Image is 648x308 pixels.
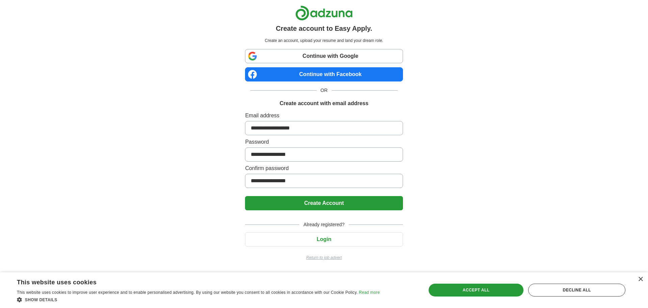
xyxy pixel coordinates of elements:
button: Login [245,232,403,246]
button: Create Account [245,196,403,210]
span: Already registered? [299,221,348,228]
div: Decline all [528,284,625,297]
a: Read more, opens a new window [359,290,380,295]
label: Password [245,138,403,146]
div: Accept all [429,284,524,297]
div: This website uses cookies [17,276,363,286]
span: Show details [25,298,57,302]
label: Email address [245,112,403,120]
img: Adzuna logo [295,5,353,21]
a: Continue with Google [245,49,403,63]
span: OR [317,87,332,94]
span: This website uses cookies to improve user experience and to enable personalised advertising. By u... [17,290,358,295]
label: Confirm password [245,164,403,172]
div: Close [638,277,643,282]
a: Continue with Facebook [245,67,403,81]
div: Show details [17,296,380,303]
a: Return to job advert [245,255,403,261]
p: Create an account, upload your resume and land your dream role. [246,38,401,44]
h1: Create account with email address [279,99,368,108]
h1: Create account to Easy Apply. [276,23,372,33]
a: Login [245,236,403,242]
